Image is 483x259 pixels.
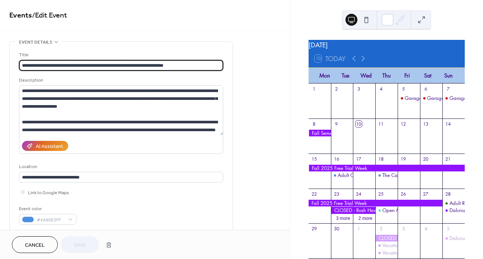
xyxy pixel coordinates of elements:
[311,86,317,92] div: 1
[311,121,317,127] div: 8
[19,51,222,59] div: Title
[333,156,340,162] div: 16
[28,189,69,197] span: Link to Google Maps
[22,141,68,151] button: AI Assistant
[311,226,317,232] div: 29
[338,172,464,179] div: Adult Chamber Music & Chamber Orchestra Reading Party
[315,68,335,83] div: Mon
[333,226,340,232] div: 30
[378,191,384,197] div: 25
[375,207,398,214] div: Open Mic Night
[356,214,376,221] button: 2 more
[378,86,384,92] div: 4
[356,191,362,197] div: 24
[333,121,340,127] div: 9
[19,205,75,213] div: Event color
[378,226,384,232] div: 2
[420,95,442,101] div: Garage Sale
[37,216,64,224] span: #4A90E2FF
[423,121,429,127] div: 13
[375,172,398,179] div: The Catalan Institute of America: Concert amb Borja Penalba i Meritxell Gené
[400,121,407,127] div: 12
[378,121,384,127] div: 11
[333,86,340,92] div: 2
[9,8,32,23] a: Events
[423,156,429,162] div: 20
[445,156,451,162] div: 21
[25,241,45,249] span: Cancel
[449,95,477,101] div: Garage Sale
[356,226,362,232] div: 1
[19,76,222,84] div: Description
[423,86,429,92] div: 6
[375,242,398,249] div: Vacation Art Program - Yom Kippur
[442,95,465,101] div: Garage Sale
[309,130,331,136] div: Fall Semester Begins
[382,242,480,249] div: Vacation Art Program - [GEOGRAPHIC_DATA]
[378,156,384,162] div: 18
[445,86,451,92] div: 7
[19,163,222,171] div: Location
[423,226,429,232] div: 4
[356,156,362,162] div: 17
[442,200,465,206] div: Adult Reiki and the Arts Workshop
[400,86,407,92] div: 5
[32,8,67,23] span: / Edit Event
[400,156,407,162] div: 19
[309,165,465,171] div: Fall 2025 Free Trial Week
[375,249,398,256] div: Vacation Art Pods - Yom Kippur
[311,156,317,162] div: 15
[12,236,58,253] button: Cancel
[311,191,317,197] div: 22
[417,68,438,83] div: Sat
[400,226,407,232] div: 3
[356,68,376,83] div: Wed
[442,207,465,214] div: Dalcroze for Seniors
[397,68,417,83] div: Fri
[445,191,451,197] div: 28
[423,191,429,197] div: 27
[335,68,356,83] div: Tue
[375,235,398,241] div: CLOSED - Yom Kippur
[309,200,442,206] div: Fall 2025 Free Trial Week
[427,95,455,101] div: Garage Sale
[398,95,420,101] div: Garage Sale: Opening Night Art Show
[331,172,353,179] div: Adult Chamber Music & Chamber Orchestra Reading Party
[356,121,362,127] div: 10
[333,191,340,197] div: 23
[445,226,451,232] div: 5
[438,68,459,83] div: Sun
[382,207,417,214] div: Open Mic Night
[376,68,397,83] div: Thu
[356,86,362,92] div: 3
[400,191,407,197] div: 26
[442,235,465,241] div: Dalcroze for Seniors
[331,207,376,214] div: CLOSED - Rosh Hashanah
[333,214,353,221] button: 3 more
[36,143,63,151] div: AI Assistant
[309,40,465,50] div: [DATE]
[382,249,438,256] div: Vacation Art Pods - [DATE]
[445,121,451,127] div: 14
[19,38,52,46] span: Event details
